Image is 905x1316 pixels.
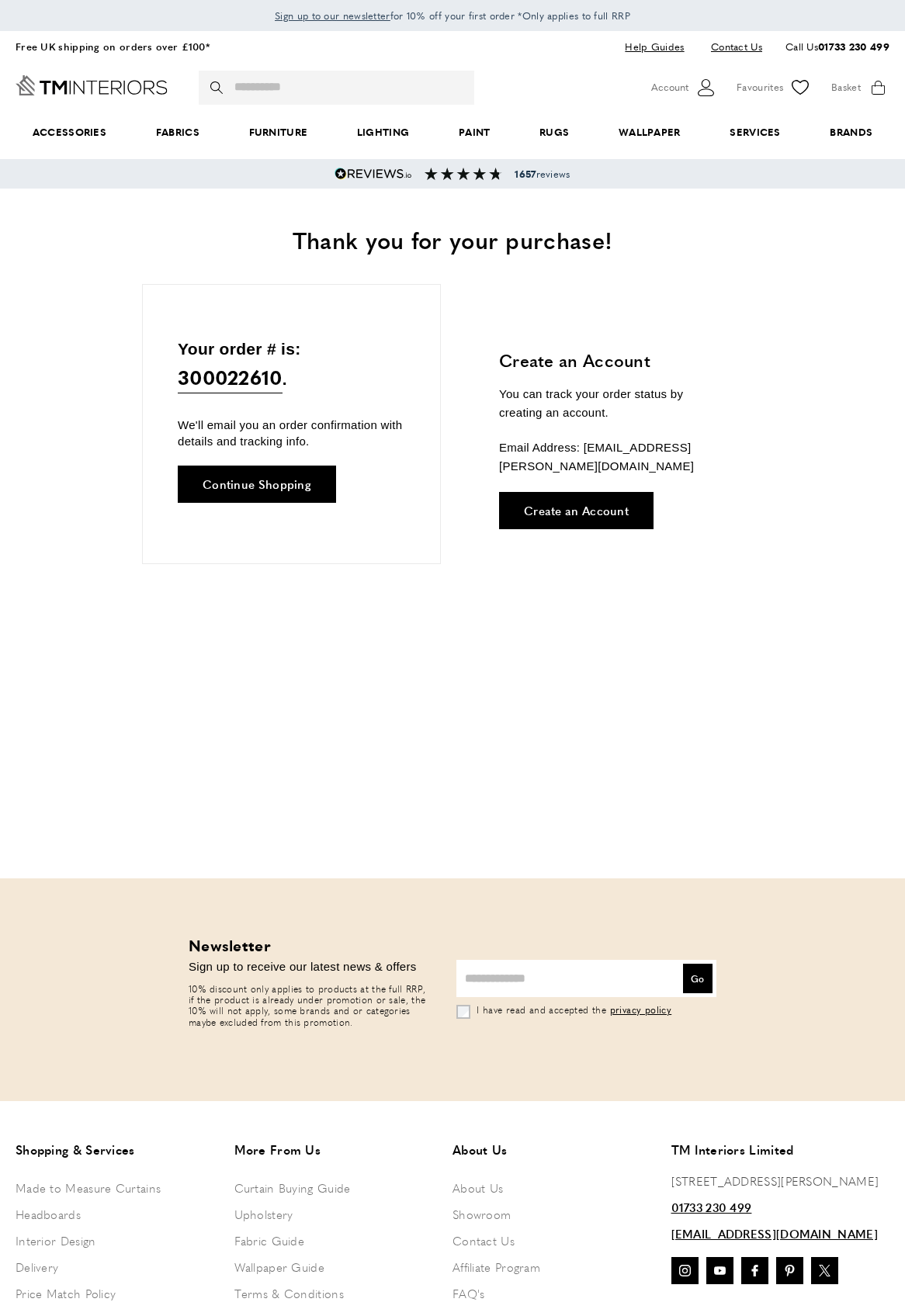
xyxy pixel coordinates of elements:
[699,36,762,57] a: Contact Us
[178,362,283,393] span: 300022610
[818,39,889,54] a: 01733 230 499
[234,1175,438,1201] a: Curtain Buying Guide
[178,336,405,394] p: Your order # is: .
[178,417,405,449] p: We'll email you an order confirmation with details and tracking info.
[613,36,695,57] a: Help Guides
[189,958,433,976] p: Sign up to receive our latest news & offers
[524,504,629,516] span: Create an Account
[16,1228,219,1254] a: Interior Design
[8,109,131,156] span: Accessories
[706,109,806,156] a: Services
[189,933,271,956] strong: Newsletter
[335,168,412,180] img: Reviews.io 5 stars
[131,109,224,156] a: Fabrics
[16,39,210,54] a: Free UK shipping on orders over £100*
[234,1201,438,1228] a: Upholstery
[594,109,705,156] a: Wallpaper
[178,466,336,503] a: Continue Shopping
[671,1198,752,1217] a: 01733 230 499
[671,1140,890,1191] address: [STREET_ADDRESS][PERSON_NAME]
[234,1254,438,1280] a: Wallpaper Guide
[234,1280,438,1307] a: Terms & Conditions
[452,1175,656,1201] a: About Us
[452,1228,656,1254] a: Contact Us
[425,168,502,180] img: Reviews section
[515,168,570,180] span: reviews
[275,8,390,23] a: Sign up to our newsletter
[499,492,654,529] a: Create an Account
[737,79,783,95] span: Favourites
[499,385,728,422] p: You can track your order status by creating an account.
[452,1201,656,1228] a: Showroom
[275,9,390,23] span: Sign up to our newsletter
[210,71,226,105] button: Search
[293,223,612,256] span: Thank you for your purchase!
[16,1201,219,1228] a: Headboards
[275,9,630,23] span: for 10% off your first order *Only applies to full RRP
[234,1228,438,1254] a: Fabric Guide
[16,1254,219,1280] a: Delivery
[499,438,728,476] p: Email Address: [EMAIL_ADDRESS][PERSON_NAME][DOMAIN_NAME]
[224,109,332,156] a: Furniture
[434,109,515,156] a: Paint
[332,109,434,156] a: Lighting
[452,1254,656,1280] a: Affiliate Program
[785,39,889,55] p: Call Us
[203,478,311,490] span: Continue Shopping
[189,984,433,1029] p: 10% discount only applies to products at the full RRP, if the product is already under promotion ...
[671,1224,878,1243] a: [EMAIL_ADDRESS][DOMAIN_NAME]
[515,167,536,181] strong: 1657
[737,76,812,99] a: Favourites
[16,1175,219,1201] a: Made to Measure Curtains
[452,1280,656,1307] a: FAQ's
[806,109,897,156] a: Brands
[671,1140,890,1160] span: TM Interiors Limited
[499,348,728,372] h3: Create an Account
[610,1003,672,1016] a: privacy policy
[16,1280,219,1307] a: Price Match Policy
[456,960,716,1019] form: Subscribe to Newsletter
[477,1003,606,1016] span: I have read and accepted the
[16,75,168,95] a: Go to Home page
[651,76,717,99] button: Customer Account
[515,109,594,156] a: Rugs
[651,79,688,95] span: Account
